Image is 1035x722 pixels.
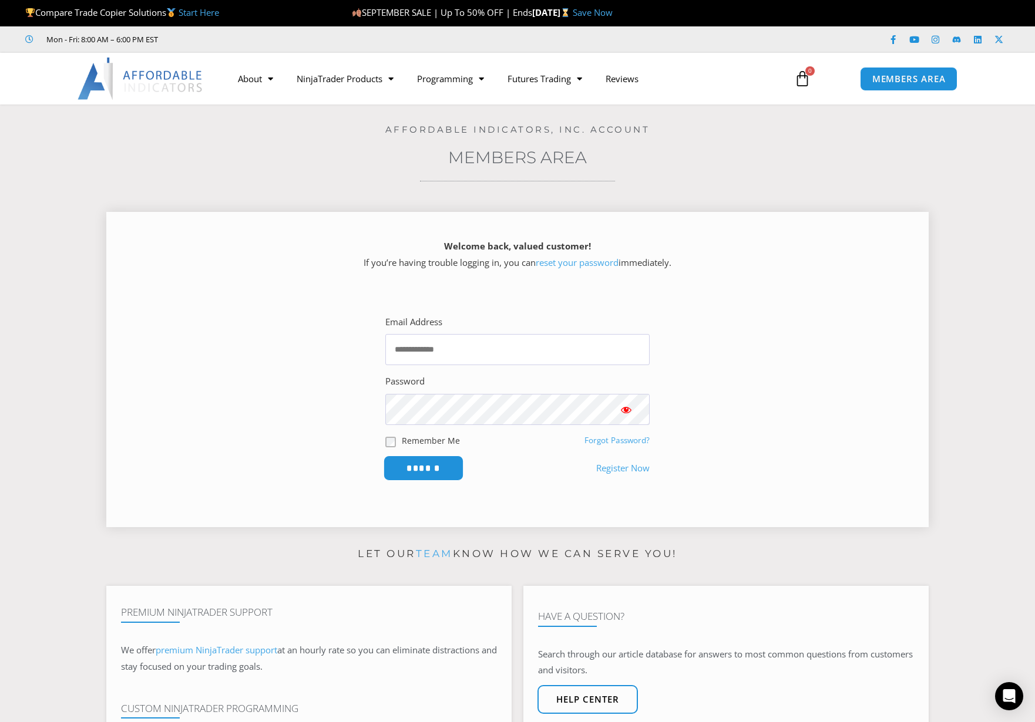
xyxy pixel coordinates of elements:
[121,606,497,618] h4: Premium NinjaTrader Support
[385,314,442,330] label: Email Address
[596,460,650,477] a: Register Now
[444,240,591,252] strong: Welcome back, valued customer!
[603,394,650,425] button: Show password
[285,65,405,92] a: NinjaTrader Products
[156,644,277,656] a: premium NinjaTrader support
[127,238,908,271] p: If you’re having trouble logging in, you can immediately.
[405,65,496,92] a: Programming
[121,703,497,714] h4: Custom NinjaTrader Programming
[25,6,219,18] span: Compare Trade Copier Solutions
[448,147,587,167] a: Members Area
[174,33,351,45] iframe: Customer reviews powered by Trustpilot
[777,62,828,96] a: 0
[584,435,650,446] a: Forgot Password?
[416,548,453,559] a: team
[402,434,460,447] label: Remember Me
[805,66,815,76] span: 0
[352,6,532,18] span: SEPTEMBER SALE | Up To 50% OFF | Ends
[167,8,176,17] img: 🥇
[536,257,619,268] a: reset your password
[556,695,619,704] span: Help center
[385,373,425,390] label: Password
[43,32,158,46] span: Mon - Fri: 8:00 AM – 6:00 PM EST
[352,8,361,17] img: 🍂
[594,65,650,92] a: Reviews
[226,65,285,92] a: About
[78,58,204,100] img: LogoAI | Affordable Indicators – NinjaTrader
[573,6,613,18] a: Save Now
[538,610,914,622] h4: Have A Question?
[121,644,497,672] span: at an hourly rate so you can eliminate distractions and stay focused on your trading goals.
[538,646,914,679] p: Search through our article database for answers to most common questions from customers and visit...
[532,6,573,18] strong: [DATE]
[496,65,594,92] a: Futures Trading
[26,8,35,17] img: 🏆
[995,682,1023,710] div: Open Intercom Messenger
[226,65,781,92] nav: Menu
[872,75,946,83] span: MEMBERS AREA
[537,685,638,714] a: Help center
[179,6,219,18] a: Start Here
[561,8,570,17] img: ⌛
[385,124,650,135] a: Affordable Indicators, Inc. Account
[860,67,958,91] a: MEMBERS AREA
[106,545,929,564] p: Let our know how we can serve you!
[121,644,156,656] span: We offer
